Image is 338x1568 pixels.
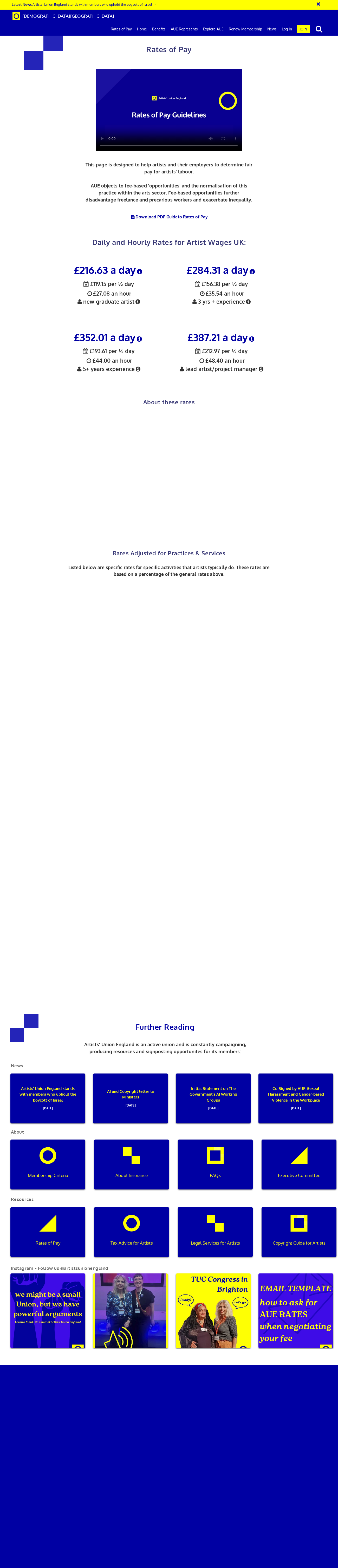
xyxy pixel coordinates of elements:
a: Brand [DEMOGRAPHIC_DATA][GEOGRAPHIC_DATA] [9,10,118,23]
span: ½ [85,278,87,290]
p: Artists’ Union England stands with members who uphold the boycott of Israel [18,1086,78,1111]
span: [DEMOGRAPHIC_DATA][GEOGRAPHIC_DATA] [22,13,114,19]
a: Log in [279,23,295,36]
p: Initial Statement on The Government's AI Working Groups [183,1086,243,1111]
a: Membership Criteria [6,1140,89,1189]
button: search [311,23,327,34]
span: to Rates of Pay [178,214,208,219]
a: AI and Copyright letter to Ministers[DATE] [89,1073,172,1123]
p: Tax Advice for Artists [98,1240,165,1246]
strong: Latest News: [12,2,32,6]
span: ½ [197,346,199,357]
h2: About these rates [39,399,299,405]
h3: £284.31 a day [169,264,274,275]
p: Legal Services for Artists [182,1240,249,1246]
span: Rates of Pay [146,45,192,54]
a: Co-Signed by AUE: Sexual Harassment and Gender-based Violence in the Workplace[DATE] [255,1073,337,1123]
p: Artists’ Union England is an active union and is constantly campaigning, producing resources and ... [80,1041,250,1055]
p: Executive Committee [265,1172,333,1179]
a: Home [134,23,149,36]
a: Rates of Pay [6,1207,89,1257]
span: £212.97 per ½ day [195,347,248,354]
h3: £387.21 a day [169,332,274,343]
p: Rates of Pay [14,1240,82,1246]
a: Join [297,25,310,33]
p: Membership Criteria [14,1172,82,1179]
a: Latest News:Artists’ Union England stands with members who uphold the boycott of Israel → [12,2,156,6]
h2: Rates Adjusted for Practices & Services [9,550,330,556]
a: Artists’ Union England stands with members who uphold the boycott of Israel[DATE] [6,1073,89,1123]
span: ½ [84,346,87,357]
p: This page is designed to help artists and their employers to determine fair pay for artists’ labo... [84,161,254,203]
a: Benefits [149,23,168,36]
a: FAQs [174,1140,257,1189]
a: Explore AUE [200,23,226,36]
span: [DATE] [18,1103,78,1111]
span: £27.08 an hour new graduate artist [76,280,141,305]
span: £193.61 per ½ day [83,347,134,354]
span: £48.40 an hour lead artist/project manager [178,347,264,372]
span: £44.00 an hour 5+ years experience [76,347,142,372]
a: Tax Advice for Artists [90,1207,173,1257]
a: About Insurance [90,1140,173,1189]
span: Further Reading [136,1022,195,1032]
a: News [265,23,279,36]
span: Daily and Hourly Rates for Artist Wages UK: [92,238,246,246]
span: £35.54 an hour 3 yrs + experience [191,280,252,305]
p: Listed below are specific rates for specific activities that artists typically do. These rates ar... [62,564,276,578]
a: Initial Statement on The Government's AI Working Groups[DATE] [172,1073,255,1123]
p: Copyright Guide for Artists [265,1240,333,1246]
span: £156.38 per ½ day [195,280,248,287]
a: Legal Services for Artists [174,1207,257,1257]
a: Renew Membership [226,23,265,36]
span: [DATE] [183,1103,243,1111]
h3: £216.63 a day [56,264,161,275]
p: FAQs [182,1172,249,1179]
span: £119.15 per ½ day [83,280,134,287]
p: Co-Signed by AUE: Sexual Harassment and Gender-based Violence in the Workplace [266,1086,326,1111]
h3: £352.01 a day [56,332,161,343]
p: About Insurance [98,1172,165,1179]
a: Rates of Pay [108,23,134,36]
span: [DATE] [101,1100,160,1108]
a: Download PDF Guideto Rates of Pay [130,214,208,219]
span: ½ [197,278,199,290]
p: AI and Copyright letter to Ministers [101,1089,160,1108]
a: AUE Represents [168,23,200,36]
span: [DATE] [266,1103,326,1111]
